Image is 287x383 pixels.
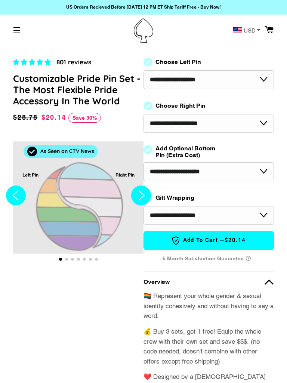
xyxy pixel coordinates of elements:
label: Gift Wrapping [155,194,194,201]
p: 🏳️‍🌈 Represent your whole gender & sexual identity cohesively and without having to say a word. [143,291,274,321]
h1: Customizable Pride Pin Set - The Most Flexible Pride Accessory In The World [13,73,143,107]
div: 6 Month Satisfaction Guarantee [143,252,274,266]
button: Next slide [131,130,151,264]
span: $20.14 [41,113,66,121]
span: USD [244,28,256,33]
label: Add Optional Bottom Pin (Extra Cost) [155,145,218,159]
div: 1 / 7 [13,141,143,254]
span: 801 reviews [56,58,91,66]
summary: Overview [143,279,274,285]
label: Choose Right Pin [155,102,206,109]
button: Add to Cart —$20.14 [143,231,274,250]
img: Pin-Ace [134,18,153,43]
span: $28.78 [13,112,40,123]
label: Choose Left Pin [155,59,201,65]
button: Previous slide [4,130,28,264]
span: Add to Cart — [155,236,262,245]
span: $20.14 [225,236,246,244]
span: Save 30% [68,113,101,123]
p: 💰 Buy 3 sets, get 1 free! Equip the whole crew with their own set and save $$$. (no code needed, ... [143,327,274,366]
span: 4.83 stars [13,58,53,66]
